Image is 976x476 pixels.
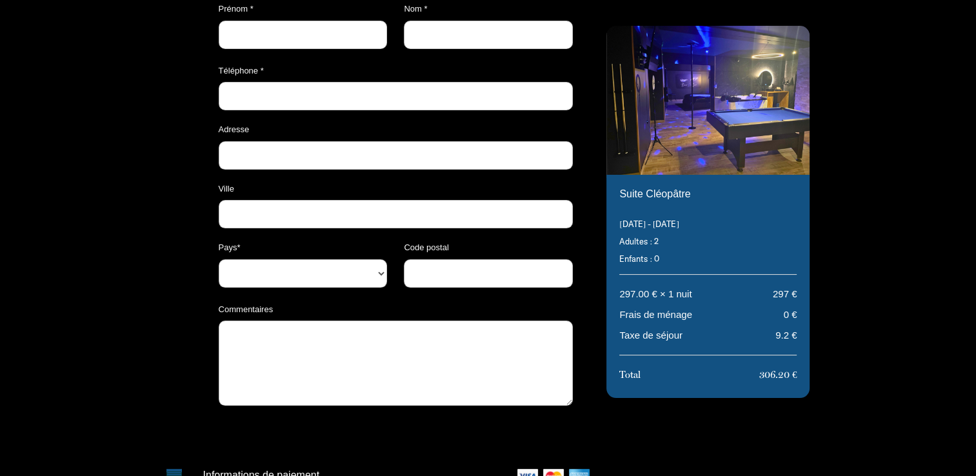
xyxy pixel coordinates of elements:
p: 0 € [784,307,797,322]
p: Suite Cléopâtre [619,188,797,201]
label: Ville [219,183,234,195]
label: Code postal [404,241,448,254]
label: Téléphone * [219,64,264,77]
p: 297.00 € × 1 nuit [619,286,692,302]
label: Nom * [404,3,427,15]
label: Pays [219,241,241,254]
p: Frais de ménage [619,307,692,322]
img: rental-image [606,26,810,178]
span: 306.20 € [759,369,797,381]
p: Taxe de séjour [619,328,682,343]
label: Commentaires [219,303,274,316]
p: 297 € [773,286,797,302]
p: Enfants : 0 [619,253,797,265]
p: Adultes : 2 [619,235,797,248]
select: Default select example [219,259,387,288]
label: Adresse [219,123,250,136]
span: Total [619,369,641,381]
label: Prénom * [219,3,254,15]
p: [DATE] - [DATE] [619,218,797,230]
p: 9.2 € [775,328,797,343]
